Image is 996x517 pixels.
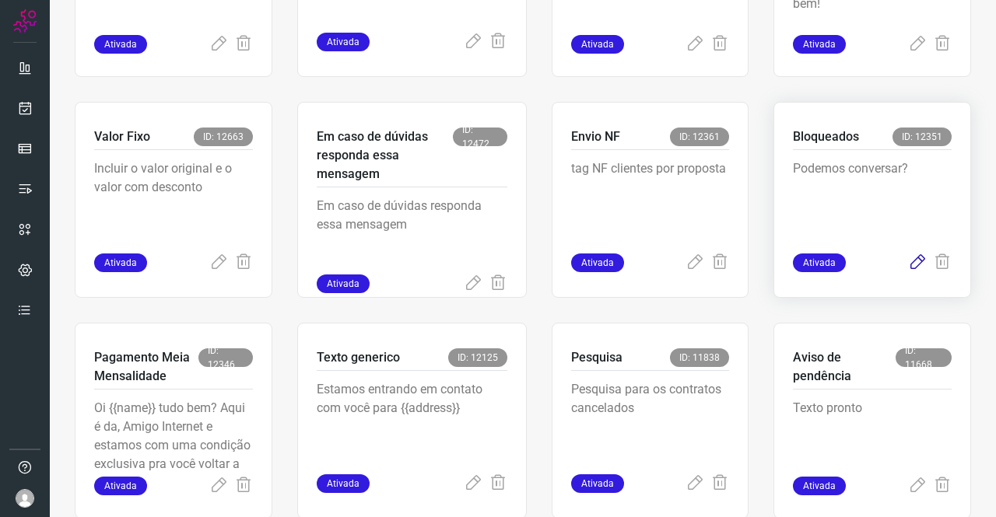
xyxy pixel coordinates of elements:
[94,399,253,477] p: Oi {{name}} tudo bem? Aqui é da, Amigo Internet e estamos com uma condição exclusiva pra você vol...
[317,380,507,458] p: Estamos entrando em contato com você para {{address}}
[317,274,370,293] span: Ativada
[793,159,952,237] p: Podemos conversar?
[571,380,730,458] p: Pesquisa para os contratos cancelados
[670,348,729,367] span: ID: 11838
[793,128,859,146] p: Bloqueados
[453,128,507,146] span: ID: 12472
[571,128,620,146] p: Envio NF
[317,474,370,493] span: Ativada
[793,348,895,386] p: Aviso de pendência
[793,399,952,477] p: Texto pronto
[16,489,34,508] img: avatar-user-boy.jpg
[893,128,952,146] span: ID: 12351
[198,348,253,367] span: ID: 12346
[571,253,624,272] span: Ativada
[13,9,37,33] img: Logo
[94,477,147,495] span: Ativada
[793,35,846,54] span: Ativada
[94,159,253,237] p: Incluir o valor original e o valor com desconto
[317,197,507,274] p: Em caso de dúvidas responda essa mensagem
[793,477,846,495] span: Ativada
[896,348,952,367] span: ID: 11668
[793,253,846,272] span: Ativada
[448,348,507,367] span: ID: 12125
[571,474,624,493] span: Ativada
[670,128,729,146] span: ID: 12361
[571,35,624,54] span: Ativada
[194,128,253,146] span: ID: 12663
[94,348,198,386] p: Pagamento Meia Mensalidade
[94,253,147,272] span: Ativada
[94,35,147,54] span: Ativada
[571,159,730,237] p: tag NF clientes por proposta
[94,128,150,146] p: Valor Fixo
[317,348,400,367] p: Texto generico
[571,348,622,367] p: Pesquisa
[317,128,453,183] p: Em caso de dúvidas responda essa mensagem
[317,33,370,51] span: Ativada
